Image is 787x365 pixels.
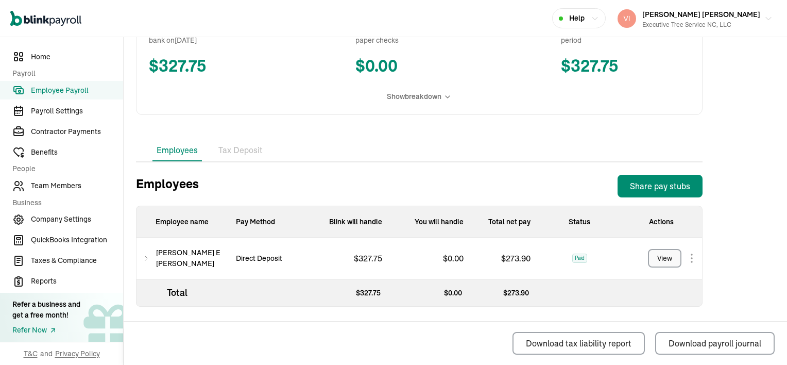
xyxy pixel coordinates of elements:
[526,337,631,350] div: Download tax liability report
[387,91,441,102] span: Show breakdown
[655,332,775,355] button: Download payroll journal
[561,54,690,79] span: $ 327.75
[136,175,199,197] h3: Employees
[31,255,123,266] span: Taxes & Compliance
[31,235,123,245] span: QuickBooks Integration
[630,180,690,192] div: Share pay stubs
[12,163,117,174] span: People
[642,10,760,19] span: [PERSON_NAME] [PERSON_NAME]
[31,85,123,96] span: Employee Payroll
[136,279,228,306] p: Total
[669,337,761,350] div: Download payroll journal
[10,4,81,34] nav: Global
[31,276,123,287] span: Reports
[569,13,585,24] span: Help
[12,68,117,79] span: Payroll
[152,140,202,161] li: Employees
[136,206,228,238] p: Employee name
[31,126,123,137] span: Contractor Payments
[214,140,267,161] li: Tax Deposit
[12,197,117,208] span: Business
[552,8,606,28] button: Help
[390,206,472,238] div: You will handle
[31,147,123,158] span: Benefits
[309,206,390,238] p: Blink will handle
[435,252,472,264] p: $ 0.00
[613,6,777,31] button: [PERSON_NAME] [PERSON_NAME]Executive Tree Service NC, LLC
[31,52,123,62] span: Home
[657,253,672,264] div: View
[228,206,309,238] p: Pay Method
[310,279,391,306] p: $ 327.75
[493,252,531,264] p: $ 273.90
[648,249,681,268] button: View
[735,316,787,365] iframe: Chat Widget
[572,254,587,263] span: Paid
[12,325,80,336] a: Refer Now
[346,252,390,264] p: $ 327.75
[24,349,38,359] span: T&C
[228,253,290,264] p: Direct Deposit
[55,349,100,359] span: Privacy Policy
[355,54,484,79] span: $ 0.00
[618,175,703,197] button: Share pay stubs
[149,54,278,79] span: $ 327.75
[156,247,228,269] span: [PERSON_NAME] E [PERSON_NAME]
[539,206,620,238] div: Status
[620,206,702,238] div: Actions
[391,279,472,306] p: $ 0.00
[12,299,80,321] div: Refer a business and get a free month!
[512,332,645,355] button: Download tax liability report
[31,214,123,225] span: Company Settings
[31,106,123,117] span: Payroll Settings
[472,206,539,238] div: Total net pay
[642,20,760,29] div: Executive Tree Service NC, LLC
[472,279,539,306] p: $ 273.90
[31,180,123,191] span: Team Members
